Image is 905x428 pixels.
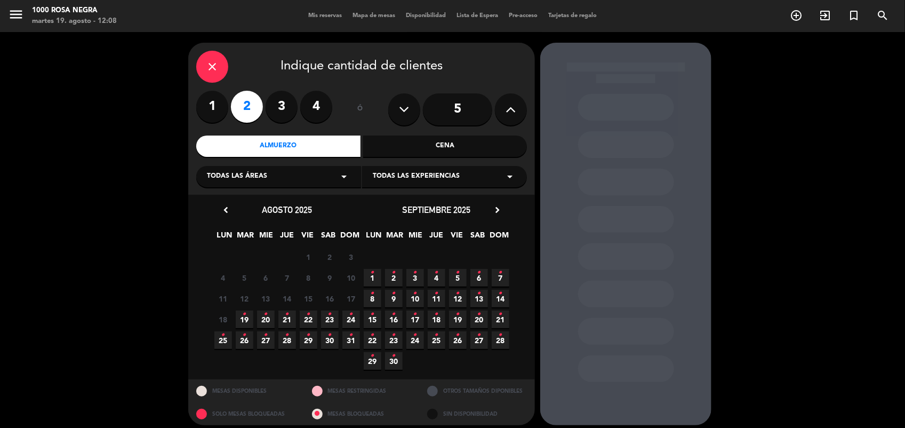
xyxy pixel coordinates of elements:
span: septiembre 2025 [402,204,470,215]
i: • [371,264,374,281]
i: turned_in_not [847,9,860,22]
span: 28 [492,331,509,349]
span: Pre-acceso [503,13,543,19]
span: 21 [492,311,509,328]
span: 29 [300,331,317,349]
span: 12 [449,290,467,307]
i: • [285,327,289,344]
span: 22 [364,331,381,349]
i: • [435,285,438,302]
span: VIE [299,229,317,247]
span: 21 [278,311,296,328]
i: • [328,327,332,344]
span: 11 [428,290,445,307]
span: Todas las experiencias [373,171,460,182]
i: • [243,327,246,344]
span: 10 [342,269,360,287]
span: 23 [321,311,339,328]
span: 31 [342,331,360,349]
span: 14 [492,290,509,307]
span: 4 [428,269,445,287]
span: 9 [385,290,403,307]
div: Cena [363,136,527,157]
span: 4 [214,269,232,287]
span: 7 [492,269,509,287]
span: 20 [257,311,275,328]
span: SAB [469,229,487,247]
i: • [349,306,353,323]
span: Todas las áreas [207,171,267,182]
span: 16 [321,290,339,307]
span: 25 [428,331,445,349]
span: MIE [258,229,275,247]
i: • [435,306,438,323]
span: 13 [257,290,275,307]
span: 11 [214,290,232,307]
span: 6 [257,269,275,287]
div: MESAS DISPONIBLES [188,379,304,402]
span: 25 [214,331,232,349]
span: 17 [406,311,424,328]
span: 22 [300,311,317,328]
span: MIE [407,229,425,247]
span: LUN [216,229,234,247]
i: chevron_left [220,204,231,216]
button: menu [8,6,24,26]
i: • [264,306,268,323]
span: 27 [470,331,488,349]
span: 2 [321,248,339,266]
i: • [413,264,417,281]
i: • [477,285,481,302]
div: martes 19. agosto - 12:08 [32,16,117,27]
span: 15 [300,290,317,307]
span: 23 [385,331,403,349]
span: 28 [278,331,296,349]
i: add_circle_outline [790,9,803,22]
span: 3 [342,248,360,266]
span: 18 [214,311,232,328]
i: • [413,306,417,323]
i: • [221,327,225,344]
i: exit_to_app [819,9,831,22]
span: Tarjetas de regalo [543,13,602,19]
i: • [477,327,481,344]
i: menu [8,6,24,22]
i: • [456,285,460,302]
i: • [456,264,460,281]
i: • [307,327,310,344]
i: • [392,327,396,344]
span: 5 [449,269,467,287]
span: 18 [428,311,445,328]
span: 8 [300,269,317,287]
label: 1 [196,91,228,123]
span: 29 [364,352,381,370]
span: 9 [321,269,339,287]
span: Mis reservas [303,13,347,19]
div: Almuerzo [196,136,361,157]
span: Mapa de mesas [347,13,401,19]
span: 30 [321,331,339,349]
span: 19 [449,311,467,328]
i: • [435,327,438,344]
i: arrow_drop_down [503,170,516,183]
span: 30 [385,352,403,370]
i: • [307,306,310,323]
span: 17 [342,290,360,307]
span: 2 [385,269,403,287]
i: • [499,306,502,323]
span: DOM [490,229,508,247]
i: search [876,9,889,22]
i: • [413,327,417,344]
i: • [264,327,268,344]
span: 8 [364,290,381,307]
span: 10 [406,290,424,307]
i: • [371,347,374,364]
span: 1 [364,269,381,287]
i: • [499,327,502,344]
span: 3 [406,269,424,287]
span: 12 [236,290,253,307]
span: 15 [364,311,381,328]
span: 7 [278,269,296,287]
i: • [477,264,481,281]
i: • [243,306,246,323]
